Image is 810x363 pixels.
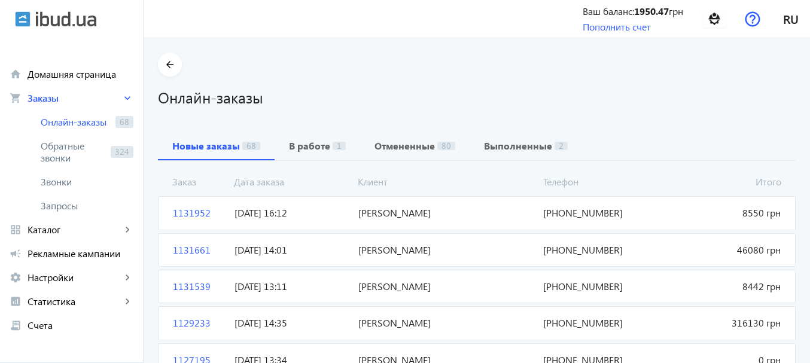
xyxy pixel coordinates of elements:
span: 1131661 [168,243,230,257]
span: Рекламные кампании [28,248,133,260]
span: 46080 грн [662,243,785,257]
span: Настройки [28,272,121,283]
b: В работе [289,141,330,151]
mat-icon: keyboard_arrow_right [121,224,133,236]
img: help.svg [745,11,760,27]
span: [DATE] 14:01 [230,243,353,257]
span: Телефон [538,175,662,188]
span: Счета [28,319,133,331]
img: 100226752caaf8b93c8917683337177-2763fb0b4e.png [701,5,728,32]
span: [PERSON_NAME] [354,243,539,257]
span: Дата заказа [229,175,353,188]
span: 1 [333,142,346,150]
span: Заказ [168,175,229,188]
span: [DATE] 13:11 [230,280,353,293]
mat-icon: keyboard_arrow_right [121,295,133,307]
b: Новые заказы [172,141,240,151]
mat-icon: campaign [10,248,22,260]
span: [PHONE_NUMBER] [538,280,662,293]
span: 1131952 [168,206,230,219]
span: Онлайн-заказы [41,116,111,128]
span: [PERSON_NAME] [354,316,539,330]
span: 68 [115,116,133,128]
img: ibud.svg [15,11,31,27]
span: Запросы [41,200,133,212]
span: 1131539 [168,280,230,293]
mat-icon: grid_view [10,224,22,236]
h1: Онлайн-заказы [158,87,796,108]
span: Заказы [28,92,121,104]
b: Выполненные [484,141,552,151]
a: Пополнить счет [583,20,651,33]
mat-icon: home [10,68,22,80]
span: 316130 грн [662,316,785,330]
span: [DATE] 14:35 [230,316,353,330]
mat-icon: receipt_long [10,319,22,331]
span: 324 [111,146,133,158]
span: Клиент [353,175,538,188]
span: [DATE] 16:12 [230,206,353,219]
span: [PHONE_NUMBER] [538,316,662,330]
b: 1950.47 [634,5,669,17]
span: 8550 грн [662,206,785,219]
mat-icon: shopping_cart [10,92,22,104]
div: Ваш баланс: грн [583,5,683,18]
span: Обратные звонки [41,140,106,164]
span: [PERSON_NAME] [354,206,539,219]
span: 8442 грн [662,280,785,293]
span: 1129233 [168,316,230,330]
span: Домашняя страница [28,68,133,80]
span: [PERSON_NAME] [354,280,539,293]
mat-icon: keyboard_arrow_right [121,272,133,283]
span: [PHONE_NUMBER] [538,206,662,219]
mat-icon: settings [10,272,22,283]
span: Каталог [28,224,121,236]
mat-icon: arrow_back [163,57,178,72]
span: 68 [242,142,260,150]
mat-icon: analytics [10,295,22,307]
span: ru [783,11,799,26]
b: Отмененные [374,141,435,151]
span: Итого [662,175,786,188]
span: 2 [555,142,568,150]
img: ibud_text.svg [36,11,96,27]
span: [PHONE_NUMBER] [538,243,662,257]
span: 80 [437,142,455,150]
span: Статистика [28,295,121,307]
mat-icon: keyboard_arrow_right [121,92,133,104]
span: Звонки [41,176,133,188]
